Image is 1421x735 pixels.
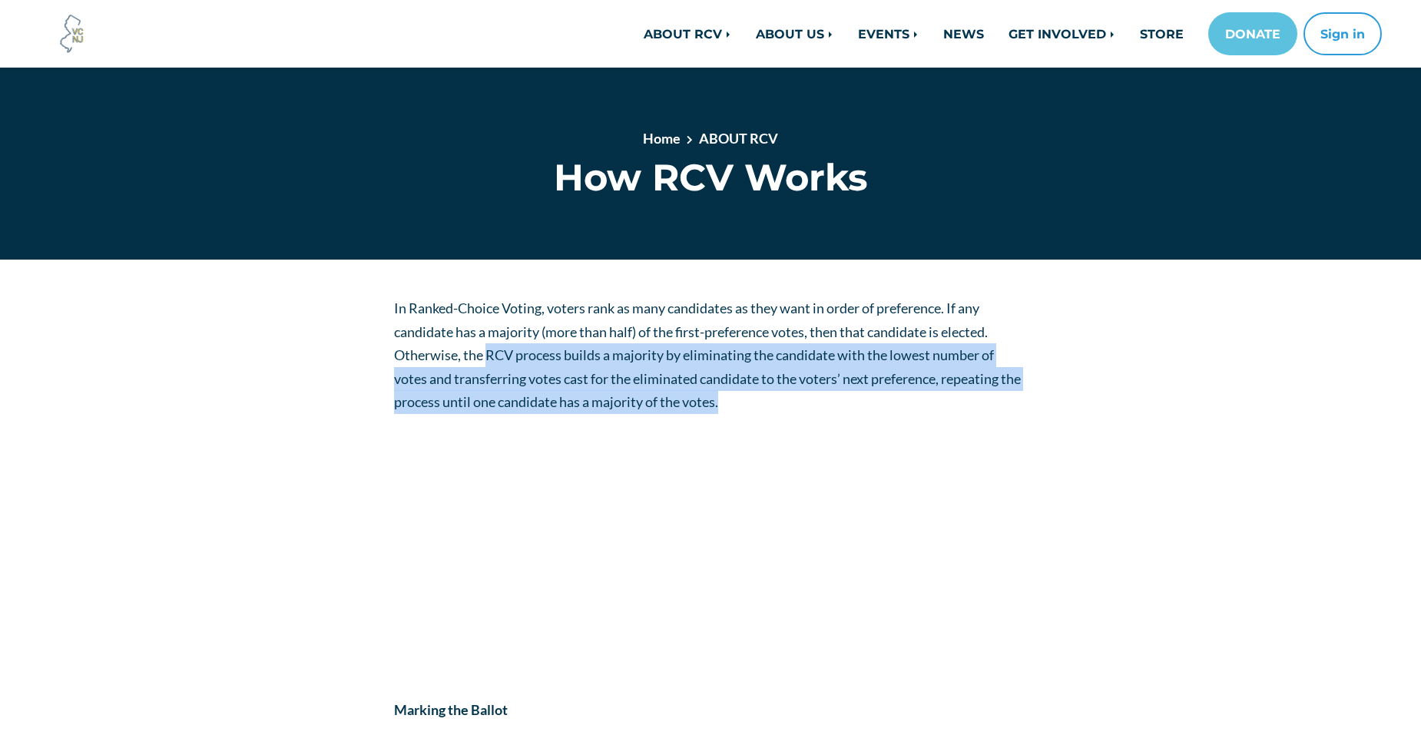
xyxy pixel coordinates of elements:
[51,13,93,55] img: Voter Choice NJ
[846,18,931,49] a: EVENTS
[1303,12,1382,55] button: Sign in or sign up
[449,128,972,155] nav: breadcrumb
[394,300,1021,410] span: In Ranked-Choice Voting, voters rank as many candidates as they want in order of preference. If a...
[699,130,778,147] a: ABOUT RCV
[631,18,744,49] a: ABOUT RCV
[931,18,996,49] a: NEWS
[643,130,681,147] a: Home
[394,701,508,718] strong: Marking the Ballot
[394,426,855,686] iframe: What is Ranked Choice Voting?
[1208,12,1297,55] a: DONATE
[996,18,1128,49] a: GET INVOLVED
[394,155,1028,200] h1: How RCV Works
[1128,18,1196,49] a: STORE
[382,12,1382,55] nav: Main navigation
[744,18,846,49] a: ABOUT US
